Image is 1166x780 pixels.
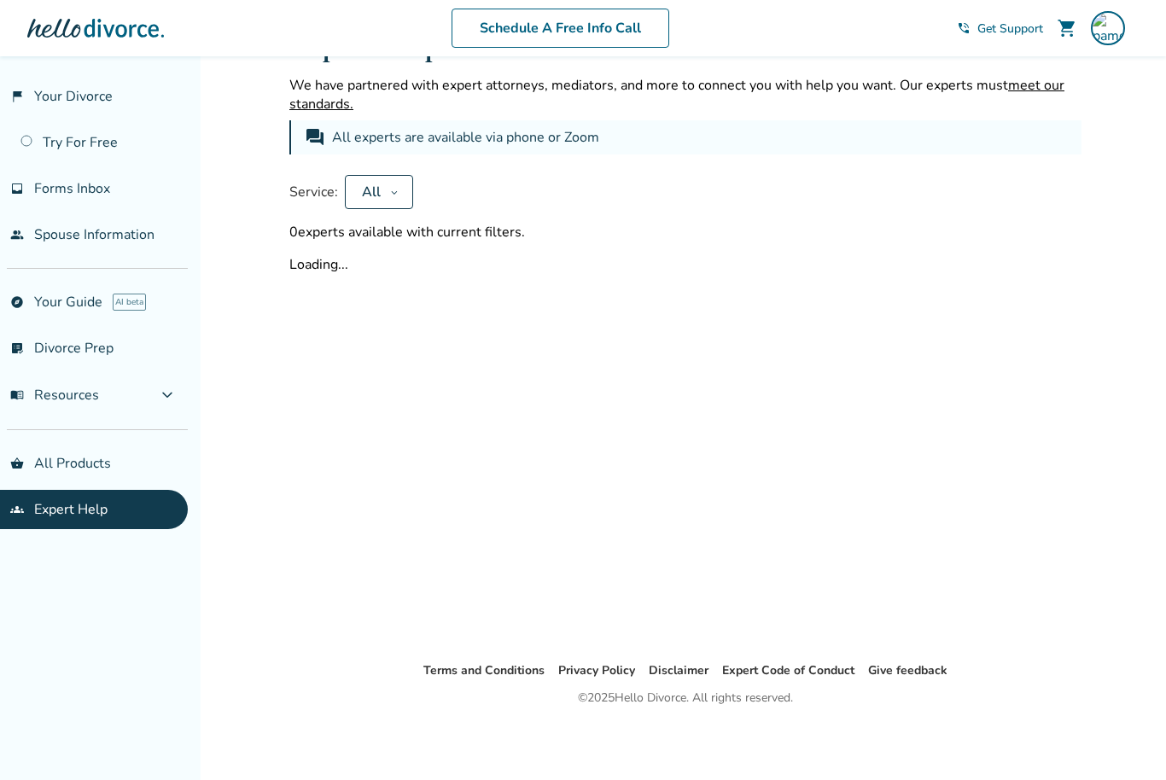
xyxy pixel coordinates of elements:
a: Terms and Conditions [423,662,545,678]
img: pamela_davis@icloud.com [1091,11,1125,45]
span: list_alt_check [10,341,24,355]
a: Schedule A Free Info Call [452,9,669,48]
span: inbox [10,182,24,195]
span: Resources [10,386,99,405]
span: people [10,228,24,242]
div: Loading... [289,255,1081,274]
span: shopping_cart [1057,18,1077,38]
button: All [345,175,413,209]
div: © 2025 Hello Divorce. All rights reserved. [578,688,793,708]
li: Disclaimer [649,661,708,681]
span: meet our standards. [289,76,1064,114]
div: All [359,183,383,201]
span: phone_in_talk [957,21,971,35]
span: forum [305,127,325,148]
span: Service: [289,183,338,201]
span: expand_more [157,385,178,405]
span: menu_book [10,388,24,402]
li: Give feedback [868,661,947,681]
p: We have partnered with expert attorneys, mediators, and more to connect you with help you want. O... [289,76,1081,114]
span: Forms Inbox [34,179,110,198]
a: Expert Code of Conduct [722,662,854,678]
span: flag_2 [10,90,24,103]
a: phone_in_talkGet Support [957,20,1043,37]
span: AI beta [113,294,146,311]
span: shopping_basket [10,457,24,470]
div: All experts are available via phone or Zoom [332,127,603,148]
span: Get Support [977,20,1043,37]
span: groups [10,503,24,516]
iframe: Chat Widget [1081,698,1166,780]
span: explore [10,295,24,309]
a: Privacy Policy [558,662,635,678]
div: 0 experts available with current filters. [289,223,1081,242]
